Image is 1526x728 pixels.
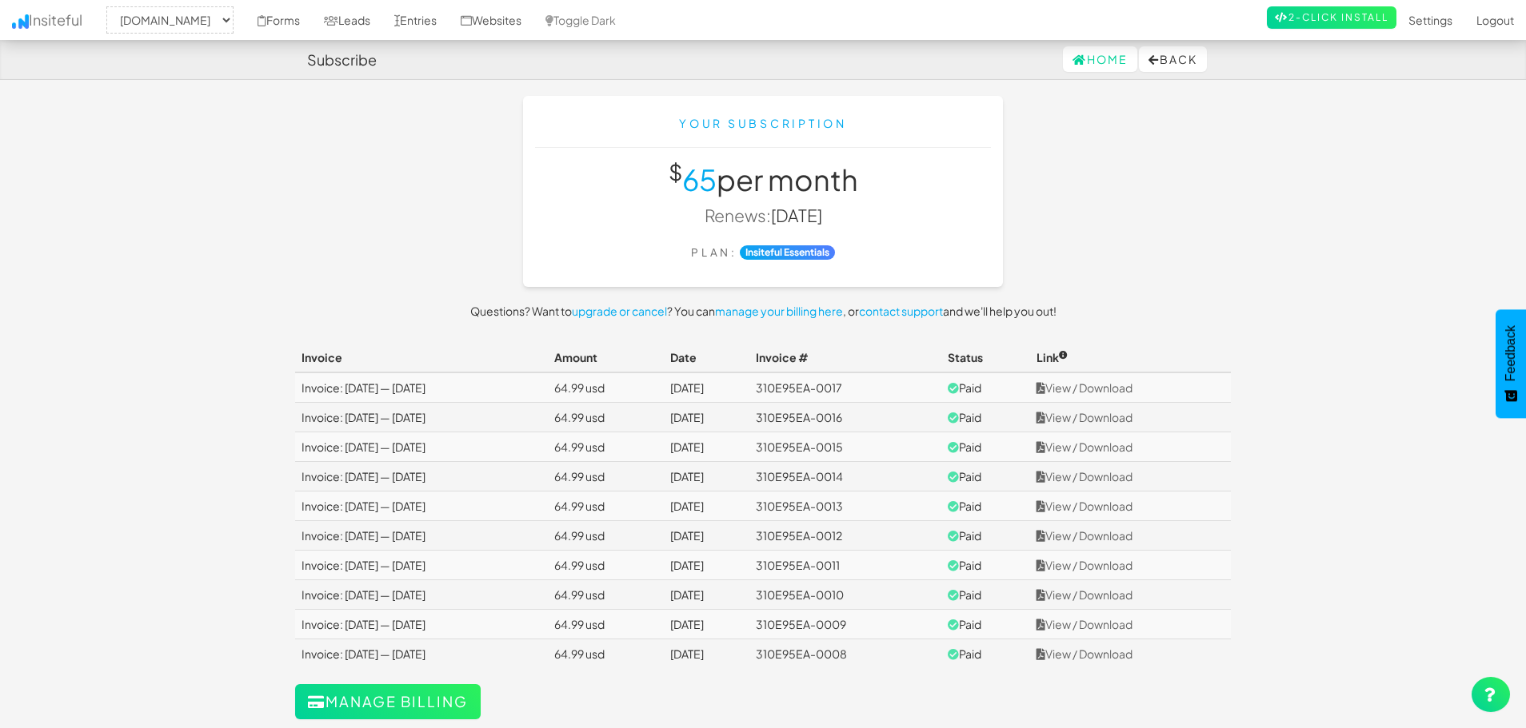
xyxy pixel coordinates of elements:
[535,164,991,196] h1: per month
[740,245,835,260] strong: Insiteful Essentials
[1037,528,1133,543] a: View / Download
[1037,410,1133,424] a: View / Download
[12,14,29,29] img: icon.png
[548,639,665,669] td: 64.99 usd
[664,610,749,639] td: [DATE]
[941,551,1030,580] td: Paid
[749,580,941,610] td: 310E95EA-0010
[548,372,665,403] td: 64.99 usd
[1037,380,1133,395] a: View / Download
[941,491,1030,521] td: Paid
[859,304,943,318] a: contact support
[548,462,665,491] td: 64.99 usd
[295,372,548,403] td: Invoice: [DATE] — [DATE]
[535,204,991,227] p: [DATE]
[749,462,941,491] td: 310E95EA-0014
[548,551,665,580] td: 64.99 usd
[1037,469,1133,483] a: View / Download
[941,372,1030,403] td: Paid
[1063,46,1137,72] a: Home
[295,639,548,669] td: Invoice: [DATE] — [DATE]
[1037,440,1133,454] a: View / Download
[749,551,941,580] td: 310E95EA-0011
[715,304,843,318] a: manage your billing here
[548,403,665,432] td: 64.99 usd
[295,521,548,551] td: Invoice: [DATE] — [DATE]
[295,462,548,491] td: Invoice: [DATE] — [DATE]
[548,521,665,551] td: 64.99 usd
[664,432,749,462] td: [DATE]
[664,580,749,610] td: [DATE]
[548,610,665,639] td: 64.99 usd
[1037,499,1133,513] a: View / Download
[664,491,749,521] td: [DATE]
[941,580,1030,610] td: Paid
[941,462,1030,491] td: Paid
[307,52,377,68] h4: Subscribe
[1267,6,1396,29] a: 2-Click Install
[749,639,941,669] td: 310E95EA-0008
[664,372,749,403] td: [DATE]
[295,491,548,521] td: Invoice: [DATE] — [DATE]
[548,432,665,462] td: 64.99 usd
[941,403,1030,432] td: Paid
[295,303,1231,319] p: Questions? Want to ? You can , or and we'll help you out!
[664,462,749,491] td: [DATE]
[1037,617,1133,631] a: View / Download
[548,580,665,610] td: 64.99 usd
[295,403,548,432] td: Invoice: [DATE] — [DATE]
[1037,587,1133,602] a: View / Download
[295,432,548,462] td: Invoice: [DATE] — [DATE]
[749,403,941,432] td: 310E95EA-0016
[682,161,717,197] span: 65
[1037,646,1133,661] a: View / Download
[941,432,1030,462] td: Paid
[941,639,1030,669] td: Paid
[705,205,771,226] span: Renews:
[1139,46,1207,72] button: Back
[749,343,941,372] th: Invoice #
[749,432,941,462] td: 310E95EA-0015
[664,521,749,551] td: [DATE]
[572,304,667,318] a: upgrade or cancel
[749,521,941,551] td: 310E95EA-0012
[295,684,481,719] button: Manage billing
[669,158,682,185] sup: $
[941,610,1030,639] td: Paid
[664,639,749,669] td: [DATE]
[941,343,1030,372] th: Status
[664,403,749,432] td: [DATE]
[295,610,548,639] td: Invoice: [DATE] — [DATE]
[1037,350,1068,364] span: Link
[749,491,941,521] td: 310E95EA-0013
[664,551,749,580] td: [DATE]
[941,521,1030,551] td: Paid
[691,245,737,259] small: Plan:
[548,343,665,372] th: Amount
[749,372,941,403] td: 310E95EA-0017
[535,115,991,131] div: Your Subscription
[548,491,665,521] td: 64.99 usd
[1504,325,1518,381] span: Feedback
[749,610,941,639] td: 310E95EA-0009
[295,551,548,580] td: Invoice: [DATE] — [DATE]
[295,580,548,610] td: Invoice: [DATE] — [DATE]
[664,343,749,372] th: Date
[295,343,548,372] th: Invoice
[1037,558,1133,572] a: View / Download
[1496,309,1526,418] button: Feedback - Show survey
